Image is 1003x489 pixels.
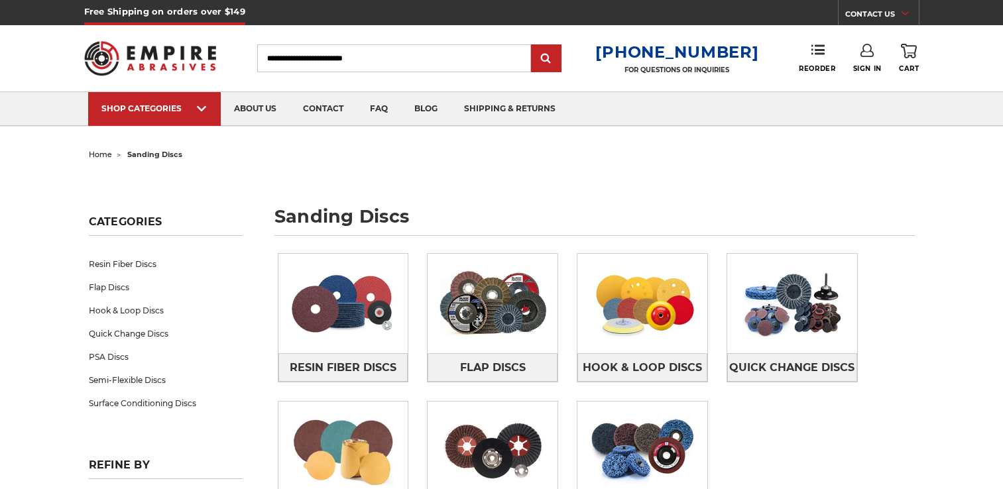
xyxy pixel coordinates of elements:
a: Flap Discs [89,276,243,299]
div: SHOP CATEGORIES [101,103,207,113]
a: Hook & Loop Discs [89,299,243,322]
img: Resin Fiber Discs [278,258,408,349]
span: Sign In [853,64,882,73]
img: Empire Abrasives [84,32,217,84]
a: Quick Change Discs [89,322,243,345]
a: home [89,150,112,159]
a: Resin Fiber Discs [89,252,243,276]
a: blog [401,92,451,126]
span: Flap Discs [460,356,526,379]
a: [PHONE_NUMBER] [595,42,758,62]
input: Submit [533,46,560,72]
a: CONTACT US [845,7,919,25]
a: Hook & Loop Discs [577,353,707,382]
h1: sanding discs [274,207,915,236]
img: Hook & Loop Discs [577,258,707,349]
img: Quick Change Discs [727,258,857,349]
p: FOR QUESTIONS OR INQUIRIES [595,66,758,74]
span: Reorder [799,64,835,73]
a: faq [357,92,401,126]
a: Flap Discs [428,353,558,382]
span: sanding discs [127,150,182,159]
a: Semi-Flexible Discs [89,368,243,392]
span: Quick Change Discs [729,356,855,379]
h5: Refine by [89,459,243,479]
a: PSA Discs [89,345,243,368]
a: Resin Fiber Discs [278,353,408,382]
span: Cart [899,64,919,73]
a: Cart [899,44,919,73]
span: Resin Fiber Discs [290,356,396,379]
h5: Categories [89,215,243,236]
a: Surface Conditioning Discs [89,392,243,415]
img: Flap Discs [428,258,558,349]
a: Quick Change Discs [727,353,857,382]
a: Reorder [799,44,835,72]
a: shipping & returns [451,92,569,126]
a: contact [290,92,357,126]
a: about us [221,92,290,126]
span: Hook & Loop Discs [583,356,702,379]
